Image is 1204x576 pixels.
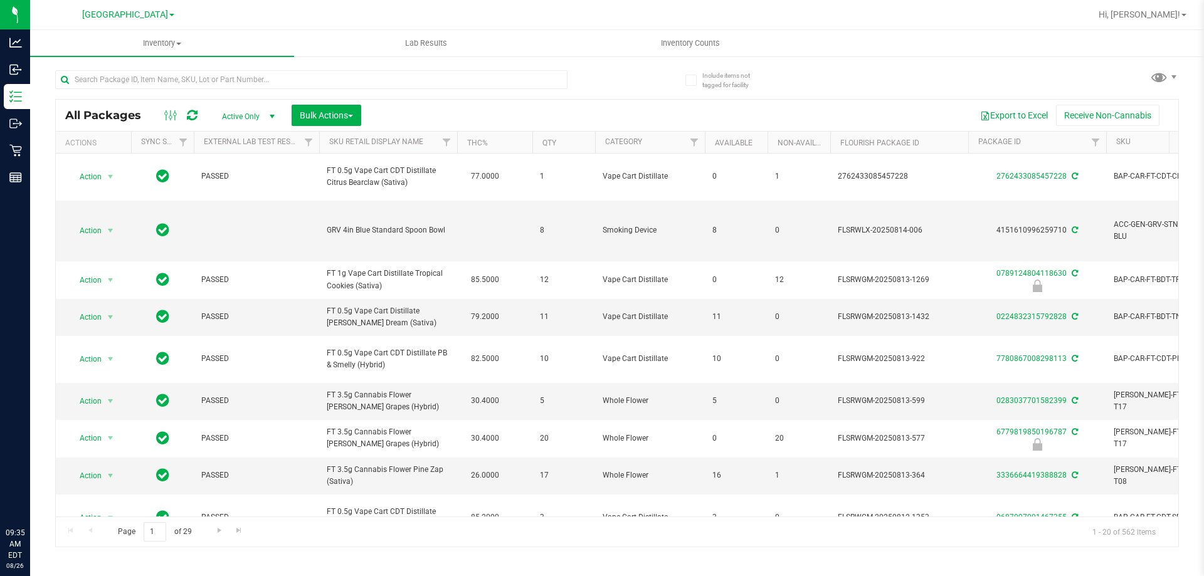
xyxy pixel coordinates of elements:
[996,513,1067,521] a: 0687997001467355
[840,139,919,147] a: Flourish Package ID
[996,269,1067,278] a: 0789124804118630
[715,139,752,147] a: Available
[68,392,102,410] span: Action
[1070,513,1078,521] span: Sync from Compliance System
[327,426,450,450] span: FT 3.5g Cannabis Flower [PERSON_NAME] Grapes (Hybrid)
[68,350,102,368] span: Action
[1070,354,1078,363] span: Sync from Compliance System
[775,353,823,365] span: 0
[103,392,119,410] span: select
[996,427,1067,436] a: 6779819850196787
[68,168,102,186] span: Action
[603,511,697,523] span: Vape Cart Distillate
[838,395,961,407] span: FLSRWGM-20250813-599
[327,464,450,488] span: FT 3.5g Cannabis Flower Pine Zap (Sativa)
[327,268,450,291] span: FT 1g Vape Cart Distillate Tropical Cookies (Sativa)
[540,311,588,323] span: 11
[540,224,588,236] span: 8
[540,274,588,286] span: 12
[327,389,450,413] span: FT 3.5g Cannabis Flower [PERSON_NAME] Grapes (Hybrid)
[465,508,505,526] span: 85.2000
[540,432,588,444] span: 20
[107,522,202,542] span: Page of 29
[327,305,450,329] span: FT 0.5g Vape Cart Distillate [PERSON_NAME] Dream (Sativa)
[972,105,1056,126] button: Export to Excel
[838,170,961,182] span: 2762433085457228
[1070,396,1078,405] span: Sync from Compliance System
[603,353,697,365] span: Vape Cart Distillate
[103,467,119,484] span: select
[966,280,1108,292] div: Newly Received
[294,30,558,56] a: Lab Results
[775,432,823,444] span: 20
[292,105,361,126] button: Bulk Actions
[702,71,765,90] span: Include items not tagged for facility
[775,511,823,523] span: 0
[603,469,697,481] span: Whole Flower
[603,311,697,323] span: Vape Cart Distillate
[65,139,126,147] div: Actions
[230,522,248,539] a: Go to the last page
[558,30,822,56] a: Inventory Counts
[9,171,22,184] inline-svg: Reports
[542,139,556,147] a: Qty
[103,271,119,289] span: select
[201,311,312,323] span: PASSED
[68,308,102,326] span: Action
[30,38,294,49] span: Inventory
[103,509,119,526] span: select
[327,165,450,189] span: FT 0.5g Vape Cart CDT Distillate Citrus Bearclaw (Sativa)
[465,350,505,368] span: 82.5000
[1116,137,1131,146] a: SKU
[540,170,588,182] span: 1
[156,350,169,367] span: In Sync
[9,63,22,76] inline-svg: Inbound
[156,167,169,185] span: In Sync
[996,354,1067,363] a: 7780867008298113
[775,274,823,286] span: 12
[9,36,22,49] inline-svg: Analytics
[712,170,760,182] span: 0
[603,274,697,286] span: Vape Cart Distillate
[966,224,1108,236] div: 4151610996259710
[1070,172,1078,181] span: Sync from Compliance System
[467,139,488,147] a: THC%
[201,511,312,523] span: PASSED
[103,168,119,186] span: select
[65,108,154,122] span: All Packages
[201,469,312,481] span: PASSED
[156,221,169,239] span: In Sync
[465,308,505,326] span: 79.2000
[1085,132,1106,153] a: Filter
[388,38,464,49] span: Lab Results
[68,271,102,289] span: Action
[996,312,1067,321] a: 0224832315792828
[1099,9,1180,19] span: Hi, [PERSON_NAME]!
[30,30,294,56] a: Inventory
[465,167,505,186] span: 77.0000
[540,511,588,523] span: 3
[540,353,588,365] span: 10
[605,137,642,146] a: Category
[68,467,102,484] span: Action
[13,476,50,513] iframe: Resource center
[201,274,312,286] span: PASSED
[201,395,312,407] span: PASSED
[1070,269,1078,278] span: Sync from Compliance System
[141,137,189,146] a: Sync Status
[838,511,961,523] span: FLSRWGM-20250812-1353
[775,224,823,236] span: 0
[712,511,760,523] span: 3
[9,117,22,130] inline-svg: Outbound
[201,432,312,444] span: PASSED
[173,132,194,153] a: Filter
[712,311,760,323] span: 11
[712,274,760,286] span: 0
[103,222,119,239] span: select
[156,308,169,325] span: In Sync
[775,469,823,481] span: 1
[201,170,312,182] span: PASSED
[55,70,568,89] input: Search Package ID, Item Name, SKU, Lot or Part Number...
[996,172,1067,181] a: 2762433085457228
[540,469,588,481] span: 17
